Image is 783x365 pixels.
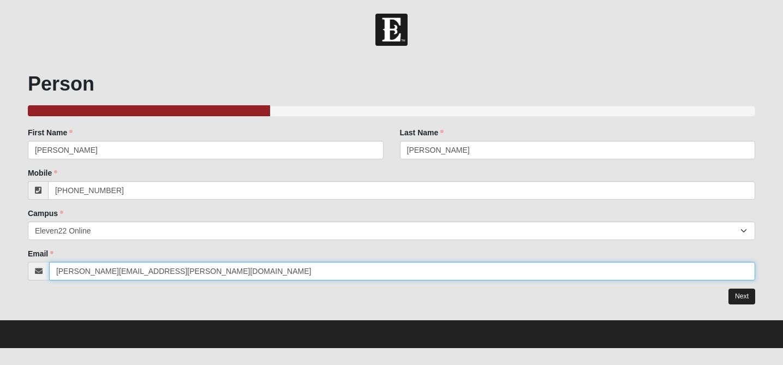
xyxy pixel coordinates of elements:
label: Last Name [400,127,444,138]
label: Campus [28,208,63,219]
label: First Name [28,127,73,138]
h1: Person [28,72,755,95]
img: Church of Eleven22 Logo [375,14,408,46]
label: Mobile [28,167,57,178]
a: Next [728,289,755,304]
label: Email [28,248,53,259]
